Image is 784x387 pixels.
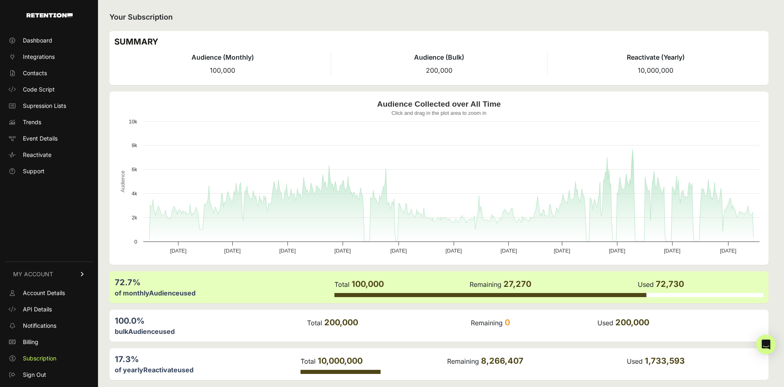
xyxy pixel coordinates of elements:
text: Audience Collected over All Time [377,100,501,108]
h4: Audience (Monthly) [114,52,331,62]
h4: Reactivate (Yearly) [548,52,764,62]
text: [DATE] [501,248,517,254]
text: 4k [131,190,137,197]
span: 100,000 [352,279,384,289]
div: Open Intercom Messenger [756,335,776,354]
text: [DATE] [554,248,570,254]
text: 8k [131,142,137,148]
text: [DATE] [720,248,736,254]
div: 72.7% [115,277,334,288]
label: Total [301,357,316,365]
text: 0 [134,239,137,245]
span: API Details [23,305,52,313]
text: [DATE] [664,248,680,254]
span: Integrations [23,53,55,61]
span: 0 [505,318,510,327]
svg: Audience Collected over All Time [114,96,764,260]
label: Used [597,319,613,327]
span: 72,730 [656,279,684,289]
a: Integrations [5,50,93,63]
img: Retention.com [27,13,73,18]
a: MY ACCOUNT [5,262,93,286]
a: Account Details [5,286,93,300]
text: 2k [131,215,137,221]
label: Remaining [471,319,503,327]
h4: Audience (Bulk) [331,52,547,62]
label: Total [334,280,350,289]
a: Supression Lists [5,99,93,112]
label: Used [627,357,643,365]
text: [DATE] [445,248,462,254]
a: Event Details [5,132,93,145]
span: Reactivate [23,151,51,159]
text: Audience [120,170,126,192]
span: Account Details [23,289,65,297]
span: 1,733,593 [645,356,685,366]
a: Sign Out [5,368,93,381]
span: Dashboard [23,36,52,45]
span: Subscription [23,354,56,362]
a: Contacts [5,67,93,80]
label: Total [307,319,322,327]
label: Remaining [470,280,501,289]
span: Notifications [23,322,56,330]
span: 8,266,407 [481,356,523,366]
span: 200,000 [615,318,649,327]
text: 6k [131,166,137,172]
span: MY ACCOUNT [13,270,53,278]
label: Remaining [447,357,479,365]
div: of yearly used [115,365,300,375]
label: Used [638,280,654,289]
label: Audience [128,327,159,336]
div: 100.0% [115,315,306,327]
a: Subscription [5,352,93,365]
span: 27,270 [503,279,531,289]
span: Billing [23,338,38,346]
div: of monthly used [115,288,334,298]
label: Reactivate [143,366,178,374]
a: Dashboard [5,34,93,47]
a: Code Script [5,83,93,96]
text: [DATE] [224,248,241,254]
span: Sign Out [23,371,46,379]
h3: SUMMARY [114,36,764,47]
text: [DATE] [170,248,186,254]
span: Trends [23,118,41,126]
text: [DATE] [334,248,351,254]
text: [DATE] [279,248,296,254]
h2: Your Subscription [109,11,768,23]
a: Billing [5,336,93,349]
span: 100,000 [210,66,235,74]
span: 10,000,000 [318,356,363,366]
text: Click and drag in the plot area to zoom in [392,110,487,116]
span: Support [23,167,45,175]
a: Reactivate [5,148,93,161]
span: 200,000 [426,66,452,74]
span: Supression Lists [23,102,66,110]
a: Support [5,165,93,178]
span: 200,000 [324,318,358,327]
text: [DATE] [390,248,407,254]
div: 17.3% [115,353,300,365]
span: Contacts [23,69,47,77]
a: Notifications [5,319,93,332]
label: Audience [149,289,180,297]
div: bulk used [115,327,306,336]
span: Event Details [23,134,58,143]
span: Code Script [23,85,55,94]
span: 10,000,000 [638,66,673,74]
a: API Details [5,303,93,316]
text: [DATE] [609,248,625,254]
a: Trends [5,116,93,129]
text: 10k [129,119,137,125]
